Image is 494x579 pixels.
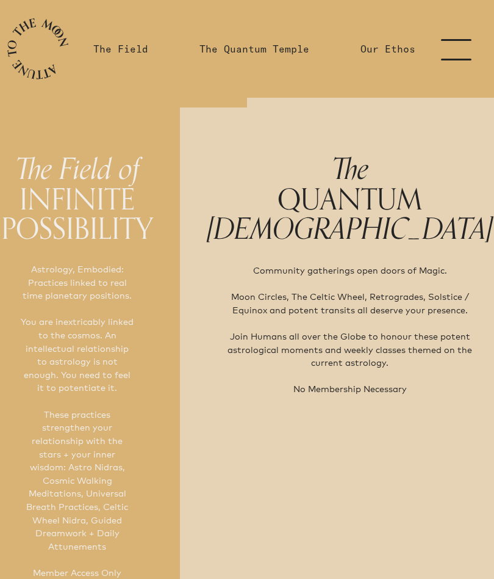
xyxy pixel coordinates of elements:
h1: INFINITE POSSIBILITY [1,154,153,243]
span: [DEMOGRAPHIC_DATA] [207,205,493,253]
p: Community gatherings open doors of Magic. Moon Circles, The Celtic Wheel, Retrogrades, Solstice /... [226,264,473,396]
a: Our Ethos [360,42,415,56]
a: The Field [93,42,148,56]
h1: QUANTUM [207,154,493,244]
span: The Field of [15,145,140,194]
a: The Quantum Temple [199,42,309,56]
span: The [332,145,368,194]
